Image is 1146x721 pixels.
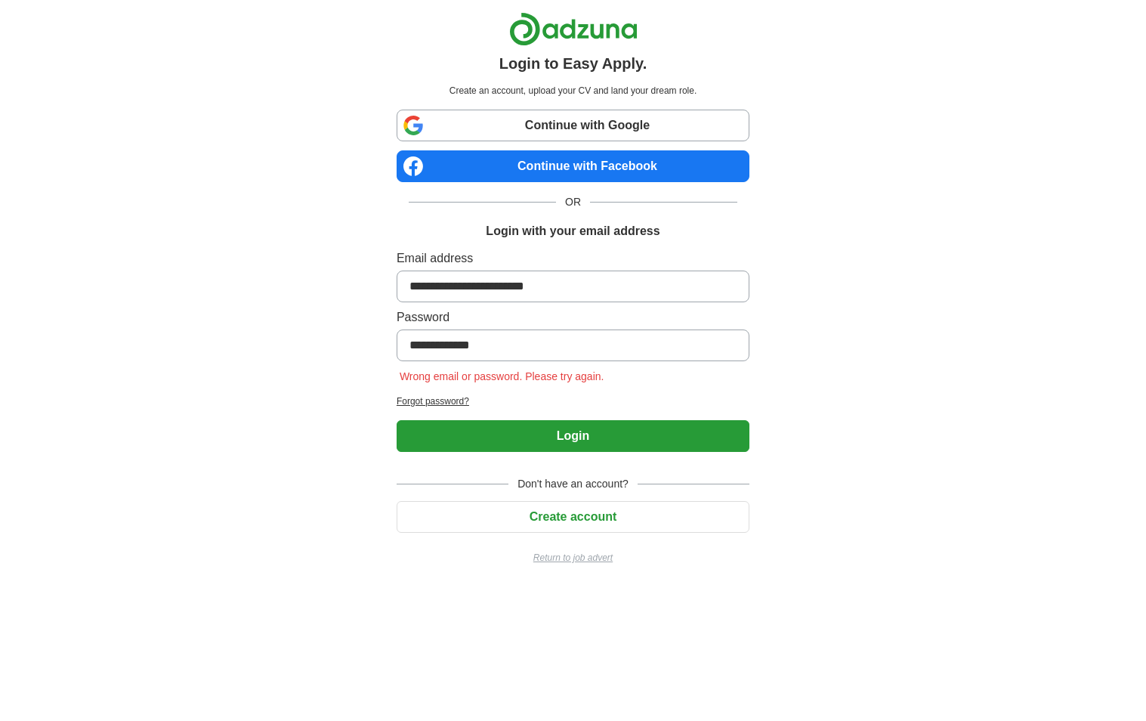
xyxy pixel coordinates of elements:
[397,150,749,182] a: Continue with Facebook
[397,249,749,268] label: Email address
[397,395,749,408] a: Forgot password?
[508,476,638,492] span: Don't have an account?
[400,84,746,97] p: Create an account, upload your CV and land your dream role.
[397,308,749,326] label: Password
[397,110,749,141] a: Continue with Google
[499,52,647,75] h1: Login to Easy Apply.
[397,501,749,533] button: Create account
[397,420,749,452] button: Login
[397,370,607,382] span: Wrong email or password. Please try again.
[509,12,638,46] img: Adzuna logo
[486,222,659,240] h1: Login with your email address
[397,510,749,523] a: Create account
[556,194,590,210] span: OR
[397,551,749,565] a: Return to job advert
